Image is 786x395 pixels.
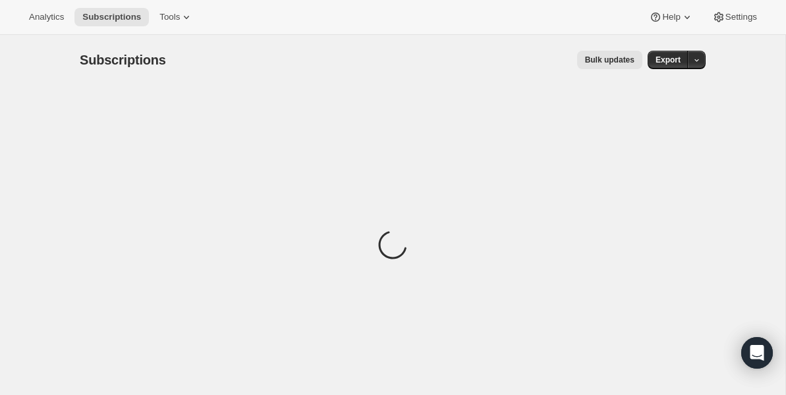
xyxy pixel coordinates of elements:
button: Tools [152,8,201,26]
span: Tools [159,12,180,22]
span: Settings [725,12,757,22]
button: Analytics [21,8,72,26]
span: Subscriptions [82,12,141,22]
button: Settings [704,8,765,26]
span: Help [662,12,680,22]
span: Bulk updates [585,55,634,65]
button: Export [648,51,688,69]
span: Subscriptions [80,53,166,67]
div: Open Intercom Messenger [741,337,773,369]
button: Subscriptions [74,8,149,26]
button: Bulk updates [577,51,642,69]
span: Analytics [29,12,64,22]
span: Export [656,55,681,65]
button: Help [641,8,701,26]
